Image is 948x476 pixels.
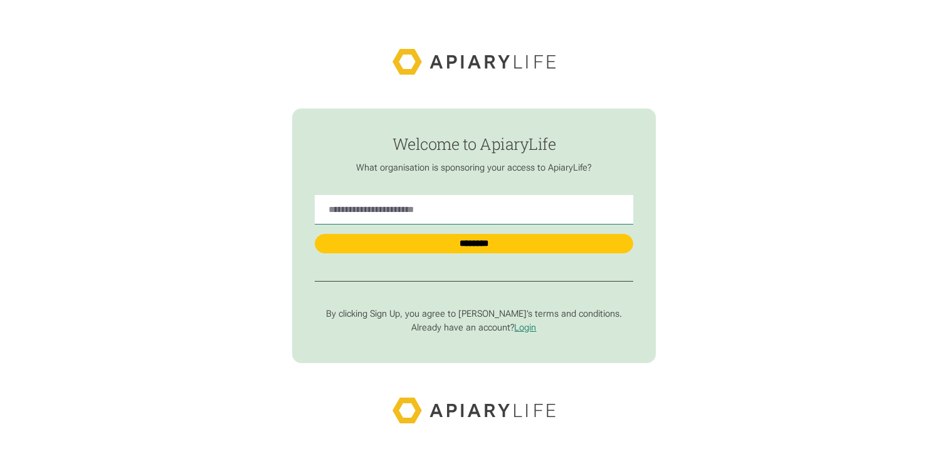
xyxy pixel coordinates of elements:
a: Login [514,322,536,333]
p: Already have an account? [315,322,633,334]
form: find-employer [292,108,655,363]
p: By clicking Sign Up, you agree to [PERSON_NAME]’s terms and conditions. [315,309,633,320]
p: What organisation is sponsoring your access to ApiaryLife? [315,162,633,174]
h1: Welcome to ApiaryLife [315,135,633,153]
